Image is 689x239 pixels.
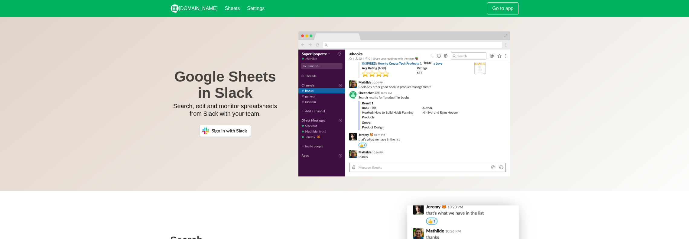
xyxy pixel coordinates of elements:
a: Go to app [487,2,518,15]
img: Sign in [199,125,251,137]
img: logo_v2_white.png [171,4,179,13]
h1: Google Sheets in Slack [171,69,280,101]
img: screen.png [298,50,510,176]
p: Search, edit and monitor spreadsheets from Slack with your team. [171,102,280,118]
img: bar.png [298,31,510,50]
